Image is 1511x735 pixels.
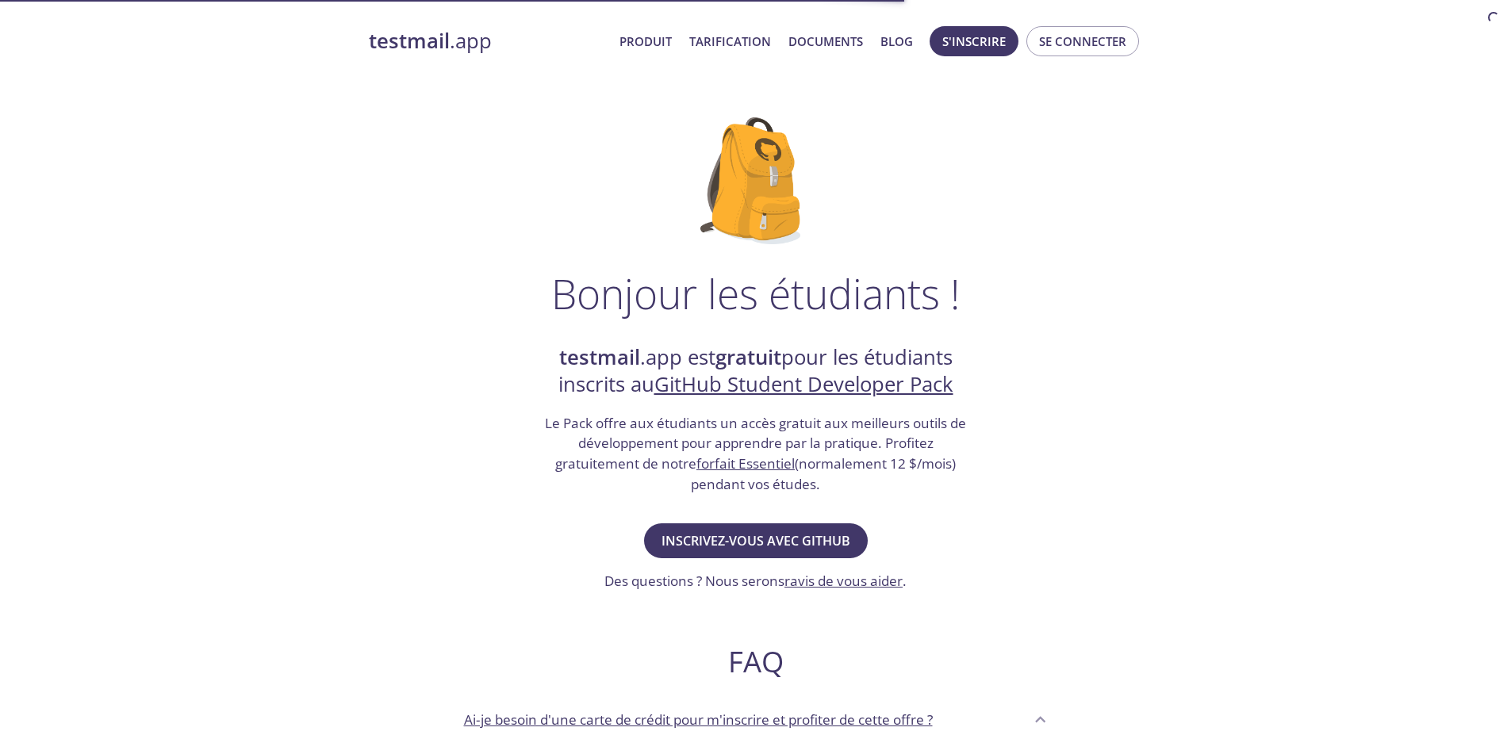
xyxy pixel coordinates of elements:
[619,33,672,49] font: Produit
[559,343,640,371] font: testmail
[545,414,966,473] font: Le Pack offre aux étudiants un accès gratuit aux meilleurs outils de développement pour apprendre...
[788,33,863,49] font: Documents
[880,31,913,52] a: Blog
[700,117,811,244] img: github-student-backpack.png
[619,31,672,52] a: Produit
[689,33,771,49] font: Tarification
[551,266,960,321] font: Bonjour les étudiants !
[942,33,1006,49] font: S'inscrire
[715,343,781,371] font: gratuit
[880,33,913,49] font: Blog
[1026,26,1139,56] button: Se connecter
[369,28,607,55] a: testmail.app
[696,454,795,473] a: forfait Essentiel
[464,710,933,729] font: Ai-je besoin d'une carte de crédit pour m'inscrire et profiter de cette offre ?
[689,31,771,52] a: Tarification
[558,343,953,398] font: pour les étudiants inscrits au
[450,27,492,55] font: .app
[784,572,903,590] a: ravis de vous aider
[369,27,450,55] font: testmail
[1039,33,1126,49] font: Se connecter
[691,454,956,493] font: (normalement 12 $/mois) pendant vos études.
[788,31,863,52] a: Documents
[728,641,784,681] font: FAQ
[604,572,784,590] font: Des questions ? Nous serons
[930,26,1018,56] button: S'inscrire
[640,343,715,371] font: .app est
[654,370,953,398] a: GitHub Student Developer Pack
[662,532,850,549] font: Inscrivez-vous avec GitHub
[903,572,907,590] font: .
[644,523,868,558] button: Inscrivez-vous avec GitHub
